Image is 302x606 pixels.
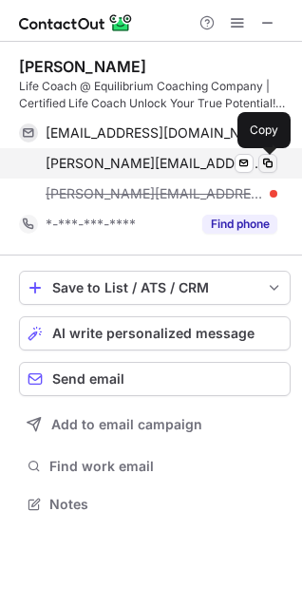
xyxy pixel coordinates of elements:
[19,453,291,480] button: Find work email
[19,491,291,518] button: Notes
[19,271,291,305] button: save-profile-one-click
[52,326,255,341] span: AI write personalized message
[49,458,283,475] span: Find work email
[52,280,257,295] div: Save to List / ATS / CRM
[46,124,263,142] span: [EMAIL_ADDRESS][DOMAIN_NAME]
[46,155,263,172] span: [PERSON_NAME][EMAIL_ADDRESS][DOMAIN_NAME]
[202,215,277,234] button: Reveal Button
[49,496,283,513] span: Notes
[46,185,263,202] span: [PERSON_NAME][EMAIL_ADDRESS][DOMAIN_NAME]
[52,371,124,387] span: Send email
[19,407,291,442] button: Add to email campaign
[19,78,291,112] div: Life Coach @ Equilibrium Coaching Company | Certified Life Coach Unlock Your True Potential! Brea...
[51,417,202,432] span: Add to email campaign
[19,11,133,34] img: ContactOut v5.3.10
[19,316,291,350] button: AI write personalized message
[19,57,146,76] div: [PERSON_NAME]
[19,362,291,396] button: Send email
